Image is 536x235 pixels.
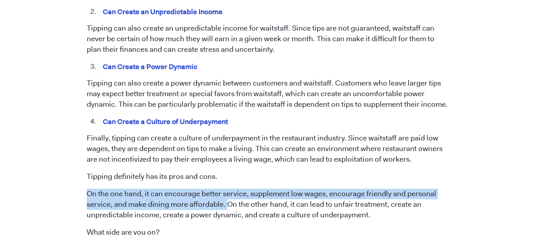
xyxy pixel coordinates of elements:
[87,171,450,182] p: Tipping definitely has its pros and cons.
[102,115,230,128] mark: Can Create a Culture of Underpayment
[87,133,450,165] p: Finally, tipping can create a culture of underpayment in the restaurant industry. Since waitstaff...
[87,189,450,220] p: On the one hand, it can encourage better service, supplement low wages, encourage friendly and pe...
[102,60,199,73] mark: Can Create a Power Dynamic
[87,78,450,110] p: Tipping can also create a power dynamic between customers and waitstaff. Customers who leave larg...
[87,23,450,55] p: Tipping can also create an unpredictable income for waitstaff. Since tips are not guaranteed, wai...
[102,5,224,18] mark: Can Create an Unpredictable Income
